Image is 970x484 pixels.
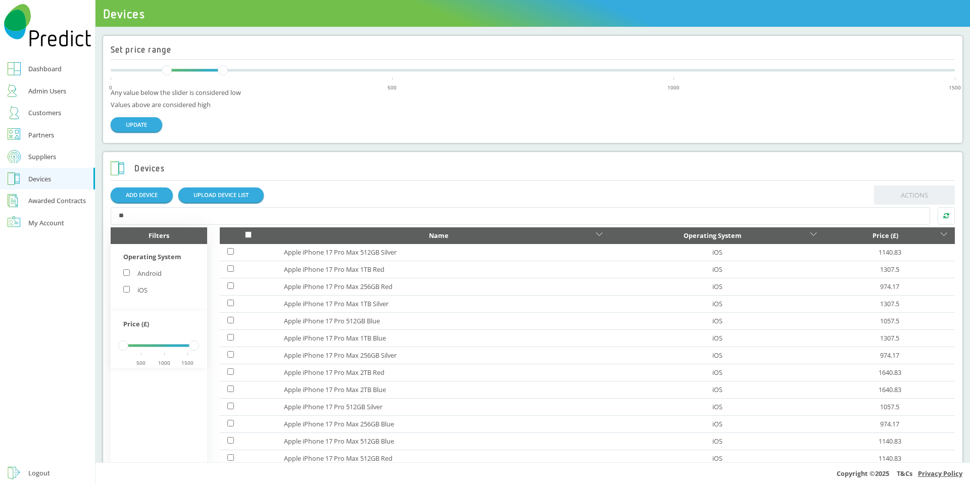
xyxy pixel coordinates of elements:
[284,418,602,430] a: Apple iPhone 17 Pro Max 256GB Blue
[111,227,207,244] div: Filters
[284,332,602,344] a: Apple iPhone 17 Pro Max 1TB Blue
[123,269,162,278] label: Android
[28,63,62,75] div: Dashboard
[880,299,899,308] a: 1307.5
[880,333,899,343] a: 1307.5
[712,368,722,377] a: iOS
[284,315,602,327] a: Apple iPhone 17 Pro 512GB Blue
[28,107,61,119] div: Customers
[712,299,722,308] a: iOS
[284,298,602,310] a: Apple iPhone 17 Pro Max 1TB Silver
[176,357,200,369] div: 1500
[5,81,216,93] div: 0
[712,437,722,446] a: iOS
[712,316,722,325] a: iOS
[284,401,602,413] a: Apple iPhone 17 Pro 512GB Silver
[879,454,901,463] a: 1140.83
[286,81,498,93] div: 500
[28,129,54,141] div: Partners
[123,251,194,267] div: Operating System
[284,452,602,464] a: Apple iPhone 17 Pro Max 512GB Red
[880,282,899,291] a: 974.17
[568,81,779,93] div: 1000
[712,282,722,291] a: iOS
[284,229,593,241] div: Name
[617,229,808,241] div: Operating System
[284,366,602,378] a: Apple iPhone 17 Pro Max 2TB Red
[111,117,162,132] button: UPDATE
[111,187,173,202] a: ADD DEVICE
[284,383,602,396] a: Apple iPhone 17 Pro Max 2TB Blue
[123,286,130,293] input: iOS
[28,151,56,163] div: Suppliers
[284,349,602,361] a: Apple iPhone 17 Pro Max 256GB Silver
[123,269,130,276] input: Android
[712,385,722,394] a: iOS
[712,333,722,343] a: iOS
[111,86,955,99] div: Any value below the slider is considered low
[879,248,901,257] a: 1140.83
[918,469,962,478] a: Privacy Policy
[28,85,66,97] div: Admin Users
[28,217,64,229] div: My Account
[284,263,602,275] a: Apple iPhone 17 Pro Max 1TB Red
[28,173,51,185] div: Devices
[879,437,901,446] a: 1140.83
[879,385,901,394] a: 1640.83
[284,246,602,258] a: Apple iPhone 17 Pro Max 512GB Silver
[284,435,602,447] a: Apple iPhone 17 Pro Max 512GB Blue
[712,265,722,274] a: iOS
[28,195,86,207] div: Awarded Contracts
[129,357,153,369] div: 500
[712,419,722,428] a: iOS
[712,351,722,360] a: iOS
[880,351,899,360] a: 974.17
[880,419,899,428] a: 974.17
[880,402,899,411] a: 1057.5
[712,454,722,463] a: iOS
[178,187,264,202] a: UPLOAD DEVICE LIST
[879,368,901,377] a: 1640.83
[111,161,165,176] h2: Devices
[28,467,50,479] div: Logout
[712,402,722,411] a: iOS
[123,318,194,334] div: Price (£)
[712,248,722,257] a: iOS
[153,357,176,369] div: 1000
[832,229,938,241] div: Price (£)
[111,99,955,111] div: Values above are considered high
[123,285,148,295] label: iOS
[111,45,172,55] h2: Set price range
[284,280,602,293] a: Apple iPhone 17 Pro Max 256GB Red
[4,4,91,46] img: Predict Mobile
[880,265,899,274] a: 1307.5
[880,316,899,325] a: 1057.5
[897,469,912,478] a: T&Cs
